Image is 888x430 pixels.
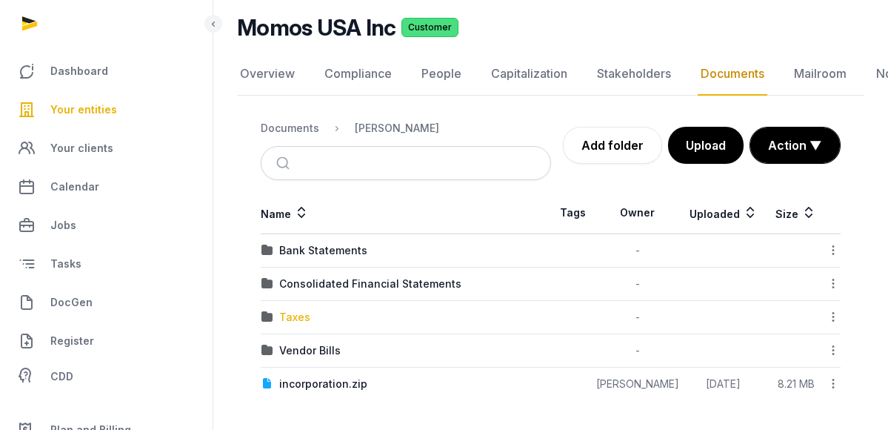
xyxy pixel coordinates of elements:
span: Calendar [50,178,99,196]
div: Vendor Bills [279,343,341,358]
a: People [418,53,464,96]
th: Name [261,192,551,234]
td: - [595,234,680,268]
span: [DATE] [706,377,741,390]
img: folder.svg [261,245,273,257]
h2: Momos USA Inc [237,14,395,41]
span: DocGen [50,294,93,311]
span: Customer [401,18,458,37]
th: Size [767,192,826,234]
a: Tasks [12,246,201,282]
a: Your clients [12,130,201,166]
div: Documents [261,121,319,136]
a: Register [12,323,201,359]
td: - [595,301,680,334]
a: Compliance [321,53,395,96]
a: Overview [237,53,298,96]
img: folder.svg [261,311,273,323]
td: 8.21 MB [767,368,826,401]
img: folder.svg [261,278,273,290]
th: Owner [595,192,680,234]
div: Bank Statements [279,243,367,258]
span: CDD [50,368,73,386]
a: Add folder [563,127,662,164]
div: [PERSON_NAME] [355,121,439,136]
span: Register [50,332,94,350]
div: Consolidated Financial Statements [279,277,461,291]
th: Tags [551,192,595,234]
span: Dashboard [50,62,108,80]
img: folder.svg [261,345,273,357]
span: Your clients [50,139,113,157]
span: Jobs [50,216,76,234]
td: [PERSON_NAME] [595,368,680,401]
a: Documents [698,53,767,96]
a: Calendar [12,169,201,205]
a: DocGen [12,285,201,320]
button: Submit [267,147,302,179]
a: Dashboard [12,53,201,89]
td: - [595,268,680,301]
a: Your entities [12,92,201,128]
span: Tasks [50,255,81,273]
nav: Breadcrumb [261,110,551,146]
a: Jobs [12,208,201,243]
button: Action ▼ [750,128,840,163]
button: Upload [668,127,744,164]
a: Mailroom [791,53,849,96]
a: Capitalization [488,53,570,96]
div: Taxes [279,310,310,325]
a: CDD [12,362,201,391]
nav: Tabs [237,53,864,96]
div: incorporation.zip [279,377,367,391]
th: Uploaded [680,192,767,234]
td: - [595,334,680,368]
a: Stakeholders [594,53,674,96]
span: Your entities [50,101,117,119]
img: document.svg [261,378,273,390]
